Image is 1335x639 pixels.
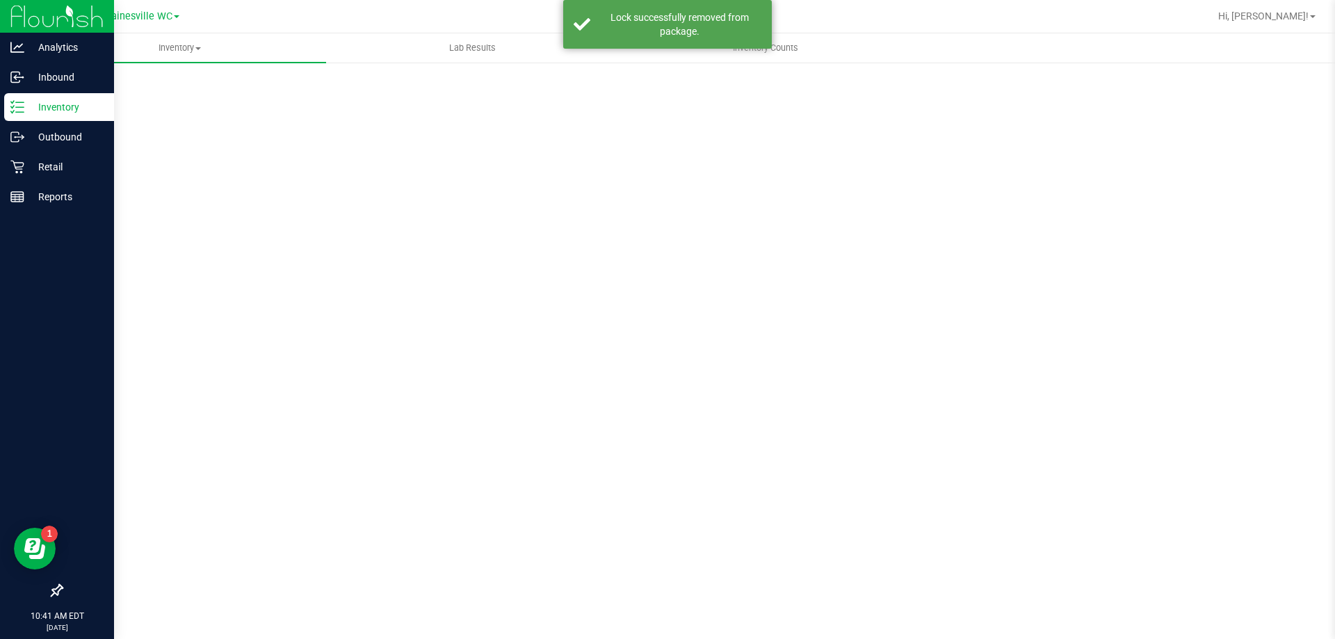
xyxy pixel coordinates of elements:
[1218,10,1309,22] span: Hi, [PERSON_NAME]!
[24,99,108,115] p: Inventory
[326,33,619,63] a: Lab Results
[10,130,24,144] inline-svg: Outbound
[6,610,108,622] p: 10:41 AM EDT
[104,10,172,22] span: Gainesville WC
[33,42,326,54] span: Inventory
[10,100,24,114] inline-svg: Inventory
[24,188,108,205] p: Reports
[598,10,761,38] div: Lock successfully removed from package.
[10,160,24,174] inline-svg: Retail
[14,528,56,569] iframe: Resource center
[24,159,108,175] p: Retail
[41,526,58,542] iframe: Resource center unread badge
[10,40,24,54] inline-svg: Analytics
[6,622,108,633] p: [DATE]
[24,69,108,86] p: Inbound
[430,42,515,54] span: Lab Results
[10,70,24,84] inline-svg: Inbound
[33,33,326,63] a: Inventory
[24,39,108,56] p: Analytics
[10,190,24,204] inline-svg: Reports
[24,129,108,145] p: Outbound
